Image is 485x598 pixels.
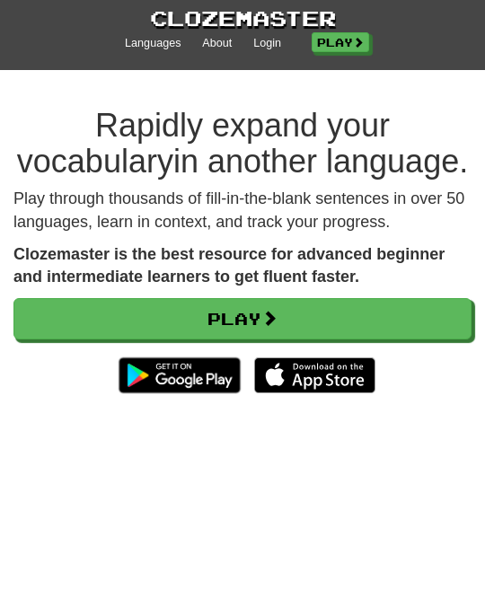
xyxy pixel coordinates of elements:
[110,348,249,402] img: Get it on Google Play
[254,357,375,393] img: Download_on_the_App_Store_Badge_US-UK_135x40-25178aeef6eb6b83b96f5f2d004eda3bffbb37122de64afbaef7...
[13,298,472,339] a: Play
[312,32,369,52] a: Play
[13,245,445,286] strong: Clozemaster is the best resource for advanced beginner and intermediate learners to get fluent fa...
[150,4,336,33] a: Clozemaster
[13,188,472,233] p: Play through thousands of fill-in-the-blank sentences in over 50 languages, learn in context, and...
[202,36,232,52] a: About
[253,36,281,52] a: Login
[125,36,181,52] a: Languages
